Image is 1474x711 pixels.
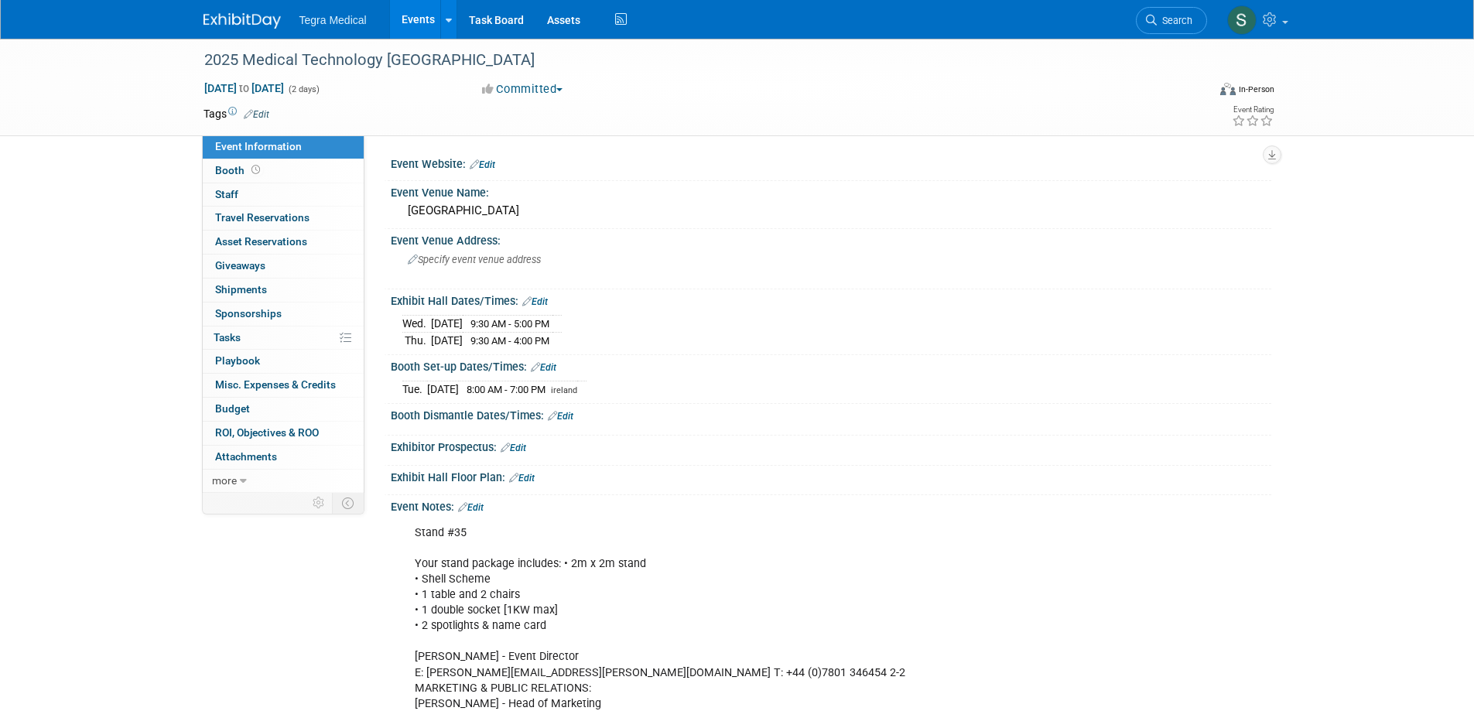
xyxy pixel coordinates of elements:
td: [DATE] [427,381,459,398]
a: Asset Reservations [203,231,364,254]
div: Event Notes: [391,495,1271,515]
span: Staff [215,188,238,200]
a: Staff [203,183,364,207]
a: Edit [470,159,495,170]
a: ROI, Objectives & ROO [203,422,364,445]
div: [GEOGRAPHIC_DATA] [402,199,1260,223]
div: Event Venue Name: [391,181,1271,200]
td: Personalize Event Tab Strip [306,493,333,513]
span: Giveaways [215,259,265,272]
span: more [212,474,237,487]
span: 8:00 AM - 7:00 PM [467,384,545,395]
td: Tags [203,106,269,121]
span: Shipments [215,283,267,296]
div: Event Website: [391,152,1271,173]
a: Playbook [203,350,364,373]
span: Attachments [215,450,277,463]
div: Booth Set-up Dates/Times: [391,355,1271,375]
a: Shipments [203,279,364,302]
a: Edit [531,362,556,373]
img: Steve Marshall [1227,5,1257,35]
a: Misc. Expenses & Credits [203,374,364,397]
div: In-Person [1238,84,1274,95]
td: [DATE] [431,333,463,349]
div: Event Rating [1232,106,1274,114]
a: Search [1136,7,1207,34]
a: Sponsorships [203,303,364,326]
div: Exhibitor Prospectus: [391,436,1271,456]
span: Travel Reservations [215,211,310,224]
img: Format-Inperson.png [1220,83,1236,95]
span: Sponsorships [215,307,282,320]
div: Event Venue Address: [391,229,1271,248]
td: [DATE] [431,316,463,333]
span: ireland [551,385,577,395]
img: ExhibitDay [203,13,281,29]
td: Wed. [402,316,431,333]
span: Booth [215,164,263,176]
span: Misc. Expenses & Credits [215,378,336,391]
button: Committed [477,81,569,97]
div: Exhibit Hall Floor Plan: [391,466,1271,486]
a: Tasks [203,326,364,350]
span: [DATE] [DATE] [203,81,285,95]
a: Giveaways [203,255,364,278]
div: Exhibit Hall Dates/Times: [391,289,1271,309]
a: Edit [548,411,573,422]
a: more [203,470,364,493]
a: Edit [244,109,269,120]
td: Tue. [402,381,427,398]
a: Edit [458,502,484,513]
div: 2025 Medical Technology [GEOGRAPHIC_DATA] [199,46,1184,74]
span: Tegra Medical [299,14,367,26]
span: Event Information [215,140,302,152]
span: Budget [215,402,250,415]
span: ROI, Objectives & ROO [215,426,319,439]
div: Booth Dismantle Dates/Times: [391,404,1271,424]
td: Thu. [402,333,431,349]
a: Budget [203,398,364,421]
span: Asset Reservations [215,235,307,248]
div: Event Format [1116,80,1275,104]
span: Booth not reserved yet [248,164,263,176]
td: Toggle Event Tabs [332,493,364,513]
span: Specify event venue address [408,254,541,265]
a: Attachments [203,446,364,469]
span: Playbook [215,354,260,367]
a: Edit [501,443,526,453]
span: (2 days) [287,84,320,94]
span: 9:30 AM - 5:00 PM [470,318,549,330]
a: Edit [522,296,548,307]
a: Edit [509,473,535,484]
a: Booth [203,159,364,183]
a: Event Information [203,135,364,159]
span: 9:30 AM - 4:00 PM [470,335,549,347]
span: Search [1157,15,1192,26]
span: Tasks [214,331,241,344]
a: Travel Reservations [203,207,364,230]
span: to [237,82,251,94]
